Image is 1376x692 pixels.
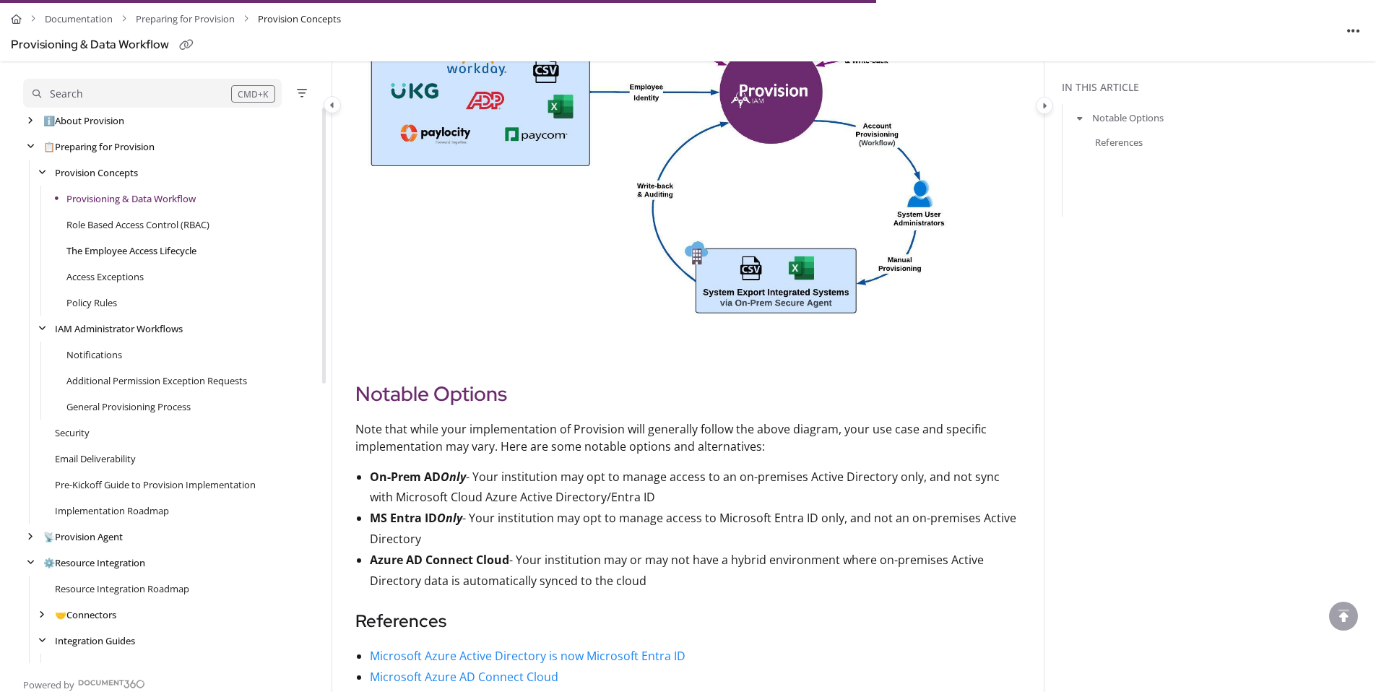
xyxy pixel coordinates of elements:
a: Implementation Roadmap [55,503,169,518]
a: Resource Integration [43,555,145,570]
a: IAM Administrator Workflows [55,321,183,336]
strong: On-Prem AD [370,469,466,485]
a: References [1095,135,1143,150]
a: Preparing for Provision [136,9,235,30]
h3: References [355,608,1021,634]
button: Category toggle [1036,97,1053,114]
button: Copy link of [175,34,198,57]
a: Connectors [55,607,116,622]
li: - Your institution may or may not have a hybrid environment where on-premises Active Directory da... [370,550,1021,592]
div: Search [50,86,83,102]
div: arrow [23,114,38,128]
em: Only [441,469,466,485]
a: About Provision [43,113,124,128]
a: Provision Concepts [55,165,138,180]
button: Article more options [1342,19,1365,42]
button: Filter [293,85,311,102]
div: scroll to top [1329,602,1358,631]
span: 📡 [43,530,55,543]
a: Powered by Document360 - opens in a new tab [23,675,145,692]
div: Provisioning & Data Workflow [11,35,169,56]
strong: Azure AD Connect Cloud [370,552,509,568]
a: Resource Integration Roadmap [55,581,189,596]
div: arrow [35,166,49,180]
a: Integration Guides [55,633,135,648]
a: Notable Options [1092,111,1164,125]
a: Security [55,425,90,440]
button: arrow [1073,110,1086,126]
span: 📋 [43,140,55,153]
a: The Employee Access Lifecycle [66,243,196,258]
span: ℹ️ [43,114,55,127]
a: Microsoft Azure AD Connect Cloud [370,669,558,685]
li: - Your institution may opt to manage access to Microsoft Entra ID only, and not an on-premises Ac... [370,508,1021,550]
div: CMD+K [231,85,275,103]
span: 🤝 [55,608,66,621]
p: Note that while your implementation of Provision will generally follow the above diagram, your us... [355,420,1021,455]
a: Access Exceptions [66,269,144,284]
span: Provision Concepts [258,9,341,30]
a: Policy Rules [66,295,117,310]
a: Additional Permission Exception Requests [66,373,247,388]
a: Microsoft Azure Active Directory is now Microsoft Entra ID [370,648,685,664]
a: Preparing for Provision [43,139,155,154]
div: arrow [35,608,49,622]
a: Notifications [66,347,122,362]
a: HRIS [66,659,87,674]
div: arrow [46,660,61,674]
img: Document360 [78,680,145,688]
strong: MS Entra ID [370,510,462,526]
div: arrow [23,140,38,154]
div: arrow [23,530,38,544]
a: Home [11,9,22,30]
h2: Notable Options [355,379,1021,409]
a: Provisioning & Data Workflow [66,191,196,206]
button: Search [23,79,282,108]
a: Provision Agent [43,529,123,544]
a: General Provisioning Process [66,399,191,414]
a: Documentation [45,9,113,30]
a: Pre-Kickoff Guide to Provision Implementation [55,477,256,492]
a: Role Based Access Control (RBAC) [66,217,209,232]
span: ⚙️ [43,556,55,569]
div: arrow [23,556,38,570]
div: arrow [35,322,49,336]
div: In this article [1062,79,1370,95]
span: Powered by [23,678,74,692]
em: Only [437,510,462,526]
div: arrow [35,634,49,648]
li: - Your institution may opt to manage access to an on-premises Active Directory only, and not sync... [370,467,1021,509]
button: Category toggle [324,96,341,113]
a: Email Deliverability [55,451,136,466]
